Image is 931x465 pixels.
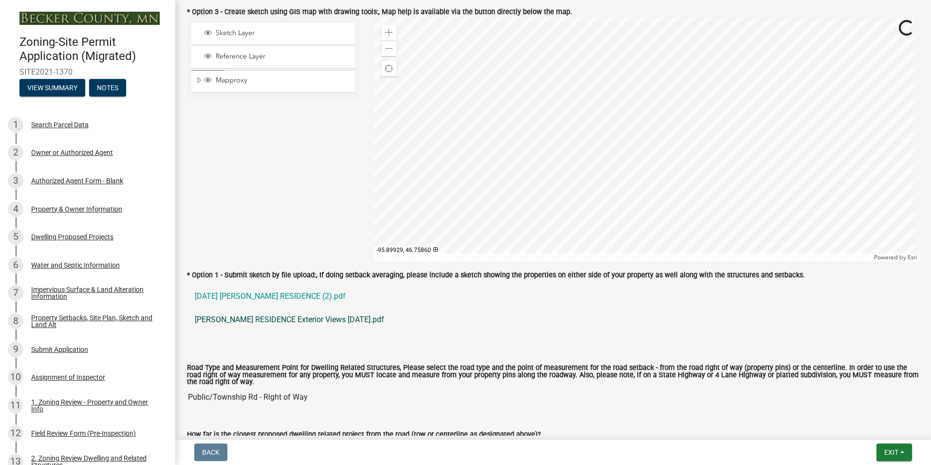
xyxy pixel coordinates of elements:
[8,201,23,217] div: 4
[8,145,23,160] div: 2
[187,431,541,438] label: How far is the closest proposed dwelling related project from the road (row or centerline as desi...
[8,426,23,441] div: 12
[191,23,355,45] li: Sketch Layer
[31,346,88,353] div: Submit Application
[213,76,352,85] span: Mapproxy
[213,29,352,38] span: Sketch Layer
[203,29,352,39] div: Sketch Layer
[191,46,355,68] li: Reference Layer
[8,257,23,273] div: 6
[876,444,912,461] button: Exit
[187,272,805,279] label: * Option 1 - Submit sketch by file upload:, If doing setback averaging, please include a sketch s...
[31,177,123,184] div: Authorized Agent Form - Blank
[31,430,136,437] div: Field Review Form (Pre-Inspection)
[89,84,126,92] wm-modal-confirm: Notes
[8,117,23,133] div: 1
[31,121,89,128] div: Search Parcel Data
[19,35,168,63] h4: Zoning-Site Permit Application (Migrated)
[31,374,105,381] div: Assignment of Inspector
[381,40,397,56] div: Zoom out
[187,365,919,386] label: Road Type and Measurement Point for Dwelling Related Structures, Please select the road type and ...
[8,313,23,329] div: 8
[31,286,160,300] div: Impervious Surface & Land Alteration Information
[381,25,397,40] div: Zoom in
[202,448,220,456] span: Back
[19,12,160,25] img: Becker County, Minnesota
[203,76,352,86] div: Mapproxy
[19,84,85,92] wm-modal-confirm: Summary
[195,76,203,86] span: Expand
[89,79,126,97] button: Notes
[8,369,23,385] div: 10
[187,9,572,16] label: * Option 3 - Create sketch using GIS map with drawing tools:, Map help is available via the butto...
[31,314,160,328] div: Property Setbacks, Site Plan, Sketch and Land Alt
[884,448,898,456] span: Exit
[19,79,85,97] button: View Summary
[31,206,122,213] div: Property & Owner Information
[31,262,120,269] div: Water and Septic Information
[31,149,113,156] div: Owner or Authorized Agent
[190,20,356,95] ul: Layer List
[908,254,917,261] a: Esri
[8,173,23,189] div: 3
[31,233,113,240] div: Dwelling Proposed Projects
[203,52,352,62] div: Reference Layer
[872,253,919,261] div: Powered by
[187,308,919,331] a: [PERSON_NAME] RESIDENCE Exterior Views [DATE].pdf
[187,285,919,308] a: [DATE] [PERSON_NAME] RESIDENCE (2).pdf
[8,229,23,245] div: 5
[194,444,227,461] button: Back
[191,70,355,93] li: Mapproxy
[213,52,352,61] span: Reference Layer
[381,61,397,77] div: Find my location
[19,67,156,77] span: SITE2021-1370
[8,285,23,301] div: 7
[8,398,23,413] div: 11
[31,399,160,412] div: 1. Zoning Review - Property and Owner Info
[8,342,23,357] div: 9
